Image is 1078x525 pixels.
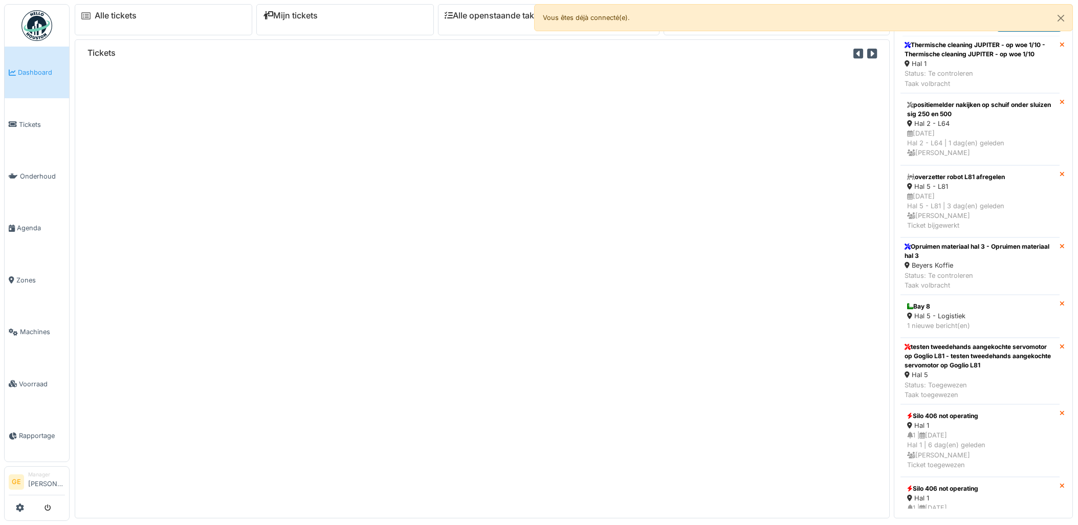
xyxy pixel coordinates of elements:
div: Hal 5 - Logistiek [907,311,1053,321]
a: Dashboard [5,47,69,98]
a: Rapportage [5,410,69,462]
img: Badge_color-CXgf-gQk.svg [21,10,52,41]
a: Bay 8 Hal 5 - Logistiek 1 nieuwe bericht(en) [900,295,1060,338]
div: 1 nieuwe bericht(en) [907,321,1053,331]
div: Beyers Koffie [905,260,1055,270]
a: GE Manager[PERSON_NAME] [9,471,65,495]
a: positiemelder nakijken op schuif onder sluizen sig 250 en 500 Hal 2 - L64 [DATE]Hal 2 - L64 | 1 d... [900,93,1060,165]
a: Voorraad [5,358,69,409]
span: Agenda [17,223,65,233]
a: Alle tickets [95,11,137,20]
span: Rapportage [19,431,65,441]
a: Alle openstaande taken [445,11,544,20]
a: Tickets [5,98,69,150]
div: 1 | [DATE] Hal 1 | 6 dag(en) geleden [PERSON_NAME] Ticket toegewezen [907,430,1053,470]
div: Hal 5 - L81 [907,182,1053,191]
div: Manager [28,471,65,478]
a: testen tweedehands aangekochte servomotor op Goglio L81 - testen tweedehands aangekochte servomot... [900,338,1060,404]
a: overzetter robot L81 afregelen Hal 5 - L81 [DATE]Hal 5 - L81 | 3 dag(en) geleden [PERSON_NAME]Tic... [900,165,1060,238]
div: [DATE] Hal 2 - L64 | 1 dag(en) geleden [PERSON_NAME] [907,128,1053,158]
a: Opruimen materiaal hal 3 - Opruimen materiaal hal 3 Beyers Koffie Status: Te controlerenTaak volb... [900,237,1060,295]
a: Mijn tickets [263,11,318,20]
div: [DATE] Hal 5 - L81 | 3 dag(en) geleden [PERSON_NAME] Ticket bijgewerkt [907,191,1053,231]
div: Status: Te controleren Taak volbracht [905,69,1055,88]
div: Opruimen materiaal hal 3 - Opruimen materiaal hal 3 [905,242,1055,260]
div: Thermische cleaning JUPITER - op woe 1/10 - Thermische cleaning JUPITER - op woe 1/10 [905,40,1055,59]
a: Zones [5,254,69,306]
div: Hal 2 - L64 [907,119,1053,128]
h6: Tickets [87,48,116,58]
div: Bay 8 [907,302,1053,311]
a: Thermische cleaning JUPITER - op woe 1/10 - Thermische cleaning JUPITER - op woe 1/10 Hal 1 Statu... [900,36,1060,93]
div: testen tweedehands aangekochte servomotor op Goglio L81 - testen tweedehands aangekochte servomot... [905,342,1055,370]
span: Zones [16,275,65,285]
span: Dashboard [18,68,65,77]
div: Hal 1 [905,59,1055,69]
a: Machines [5,306,69,358]
div: Hal 5 [905,370,1055,380]
a: Silo 406 not operating Hal 1 1 |[DATE]Hal 1 | 6 dag(en) geleden [PERSON_NAME]Ticket toegewezen [900,404,1060,477]
div: positiemelder nakijken op schuif onder sluizen sig 250 en 500 [907,100,1053,119]
span: Tickets [19,120,65,129]
div: Silo 406 not operating [907,411,1053,421]
li: GE [9,474,24,490]
div: overzetter robot L81 afregelen [907,172,1053,182]
div: Status: Te controleren Taak volbracht [905,271,1055,290]
a: Onderhoud [5,150,69,202]
div: Vous êtes déjà connecté(e). [534,4,1073,31]
div: Hal 1 [907,493,1053,503]
div: Status: Toegewezen Taak toegewezen [905,380,1055,400]
div: Hal 1 [907,421,1053,430]
div: Silo 406 not operating [907,484,1053,493]
span: Machines [20,327,65,337]
li: [PERSON_NAME] [28,471,65,493]
span: Onderhoud [20,171,65,181]
a: Agenda [5,202,69,254]
button: Close [1049,5,1072,32]
span: Voorraad [19,379,65,389]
